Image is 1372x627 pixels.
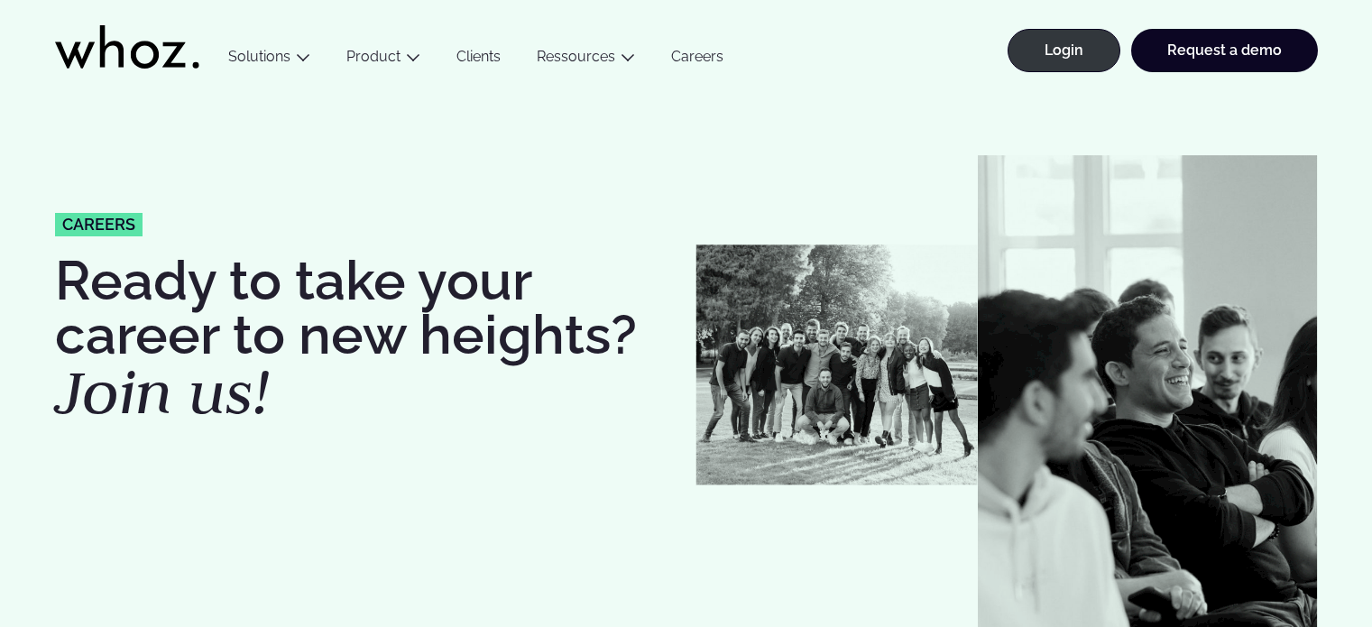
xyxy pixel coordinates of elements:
a: Careers [653,48,741,72]
a: Ressources [537,48,615,65]
img: Whozzies-Team-Revenue [695,244,978,485]
button: Product [328,48,438,72]
em: Join us! [55,352,270,431]
button: Ressources [519,48,653,72]
a: Login [1008,29,1120,72]
span: careers [62,217,135,233]
a: Product [346,48,401,65]
h1: Ready to take your career to new heights? [55,254,677,423]
button: Solutions [210,48,328,72]
a: Request a demo [1131,29,1318,72]
a: Clients [438,48,519,72]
